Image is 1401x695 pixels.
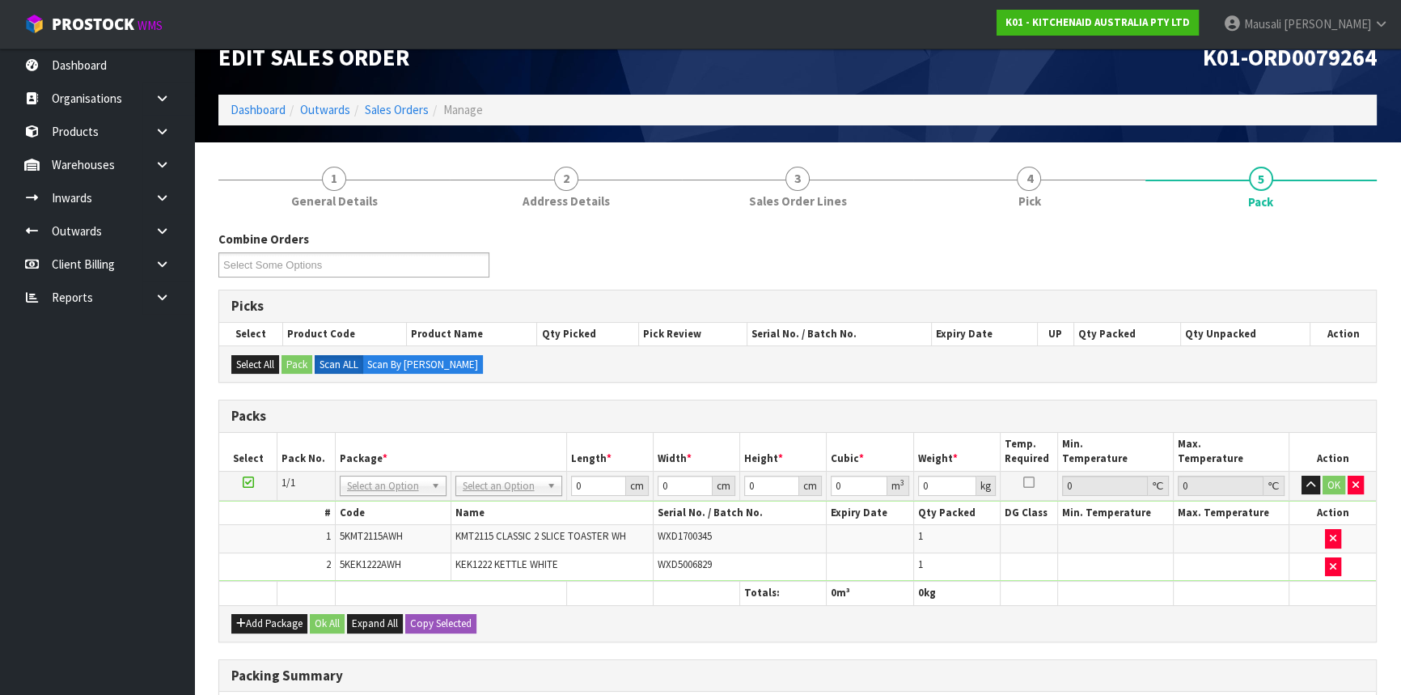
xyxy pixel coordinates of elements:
th: m³ [827,582,913,605]
span: 5KEK1222AWH [340,557,401,571]
span: Mausali [1244,16,1281,32]
span: Pick [1018,193,1040,210]
span: 4 [1017,167,1041,191]
button: Pack [281,355,312,375]
th: Totals: [740,582,827,605]
th: Qty Picked [537,323,639,345]
button: OK [1323,476,1345,495]
th: Length [566,433,653,471]
th: DG Class [1000,502,1058,525]
button: Select All [231,355,279,375]
span: Select an Option [347,477,425,496]
span: Pack [1248,193,1273,210]
th: Min. Temperature [1058,433,1174,471]
small: WMS [138,18,163,33]
span: 3 [785,167,810,191]
label: Scan By [PERSON_NAME] [362,355,483,375]
span: Address Details [523,193,610,210]
th: Package [335,433,566,471]
th: Action [1289,502,1376,525]
div: kg [976,476,996,496]
th: Cubic [827,433,913,471]
th: kg [913,582,1000,605]
th: Action [1310,323,1376,345]
button: Expand All [347,614,403,634]
span: ProStock [52,14,134,35]
span: WXD5006829 [658,557,712,571]
th: Select [219,433,277,471]
th: Serial No. / Batch No. [747,323,932,345]
th: Pick Review [639,323,747,345]
span: Expand All [352,617,398,630]
a: Outwards [300,102,350,117]
h3: Picks [231,299,1364,314]
th: Product Name [407,323,537,345]
a: K01 - KITCHENAID AUSTRALIA PTY LTD [997,10,1199,36]
span: [PERSON_NAME] [1284,16,1371,32]
th: Height [740,433,827,471]
span: 1 [918,529,923,543]
span: 0 [918,586,924,600]
th: Qty Unpacked [1181,323,1310,345]
th: Expiry Date [827,502,913,525]
th: Max. Temperature [1174,433,1289,471]
span: 2 [554,167,578,191]
span: 5 [1249,167,1273,191]
span: Manage [443,102,483,117]
span: Edit Sales Order [218,43,409,72]
span: K01-ORD0079264 [1203,43,1377,72]
div: cm [626,476,649,496]
button: Copy Selected [405,614,476,634]
div: ℃ [1263,476,1285,496]
th: Expiry Date [931,323,1037,345]
span: KEK1222 KETTLE WHITE [455,557,558,571]
span: 1 [322,167,346,191]
th: Max. Temperature [1174,502,1289,525]
span: 0 [831,586,836,600]
th: Temp. Required [1000,433,1058,471]
span: KMT2115 CLASSIC 2 SLICE TOASTER WH [455,529,626,543]
sup: 3 [900,477,904,488]
th: Name [451,502,653,525]
a: Dashboard [231,102,286,117]
h3: Packing Summary [231,668,1364,684]
th: Pack No. [277,433,336,471]
span: 2 [326,557,331,571]
th: Qty Packed [1073,323,1180,345]
th: Width [653,433,739,471]
strong: K01 - KITCHENAID AUSTRALIA PTY LTD [1005,15,1190,29]
th: # [219,502,335,525]
div: m [887,476,909,496]
th: Serial No. / Batch No. [653,502,827,525]
a: Sales Orders [365,102,429,117]
img: cube-alt.png [24,14,44,34]
label: Combine Orders [218,231,309,248]
span: WXD1700345 [658,529,712,543]
button: Ok All [310,614,345,634]
th: UP [1037,323,1073,345]
th: Action [1289,433,1376,471]
div: cm [799,476,822,496]
th: Select [219,323,282,345]
h3: Packs [231,409,1364,424]
span: Sales Order Lines [749,193,847,210]
span: 1/1 [281,476,295,489]
div: cm [713,476,735,496]
label: Scan ALL [315,355,363,375]
th: Qty Packed [913,502,1000,525]
th: Code [335,502,451,525]
span: 1 [326,529,331,543]
div: ℃ [1148,476,1169,496]
span: 5KMT2115AWH [340,529,403,543]
th: Min. Temperature [1058,502,1174,525]
span: General Details [291,193,378,210]
th: Product Code [282,323,406,345]
button: Add Package [231,614,307,634]
span: Select an Option [463,477,540,496]
th: Weight [913,433,1000,471]
span: 1 [918,557,923,571]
